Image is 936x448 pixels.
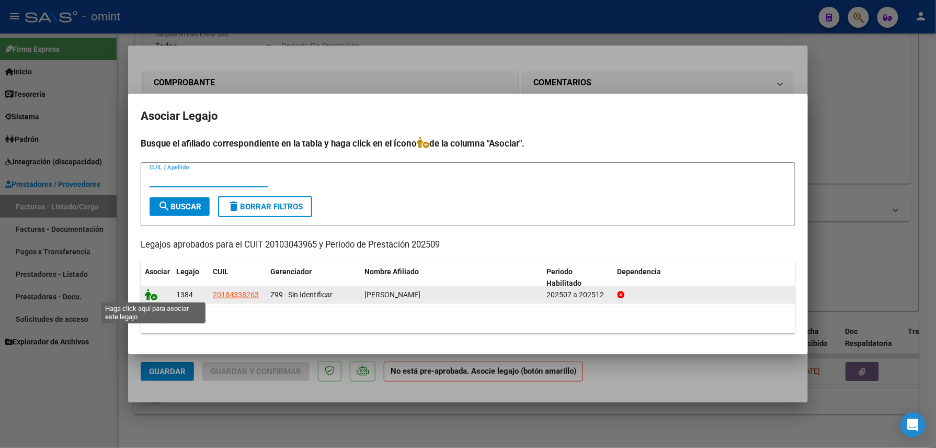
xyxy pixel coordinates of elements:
span: Borrar Filtros [227,202,303,211]
mat-icon: delete [227,200,240,212]
datatable-header-cell: Gerenciador [266,261,360,295]
datatable-header-cell: Dependencia [613,261,796,295]
span: Buscar [158,202,201,211]
span: Z99 - Sin Identificar [270,290,333,299]
h2: Asociar Legajo [141,106,795,126]
span: CUIL [213,267,229,276]
datatable-header-cell: CUIL [209,261,266,295]
span: Periodo Habilitado [547,267,582,288]
h4: Busque el afiliado correspondiente en la tabla y haga click en el ícono de la columna "Asociar". [141,137,795,150]
button: Buscar [150,197,210,216]
div: 1 registros [141,307,795,333]
span: LOMURNO RICARDO FERNANDO [364,290,420,299]
span: Asociar [145,267,170,276]
div: Open Intercom Messenger [900,412,926,438]
datatable-header-cell: Asociar [141,261,172,295]
span: 1384 [176,290,193,299]
span: Dependencia [618,267,661,276]
div: 202507 a 202512 [547,289,609,301]
span: Legajo [176,267,199,276]
mat-icon: search [158,200,170,212]
span: Gerenciador [270,267,312,276]
button: Borrar Filtros [218,196,312,217]
datatable-header-cell: Nombre Afiliado [360,261,543,295]
datatable-header-cell: Legajo [172,261,209,295]
span: Nombre Afiliado [364,267,419,276]
p: Legajos aprobados para el CUIT 20103043965 y Período de Prestación 202509 [141,239,795,252]
datatable-header-cell: Periodo Habilitado [543,261,613,295]
span: 20184338263 [213,290,259,299]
